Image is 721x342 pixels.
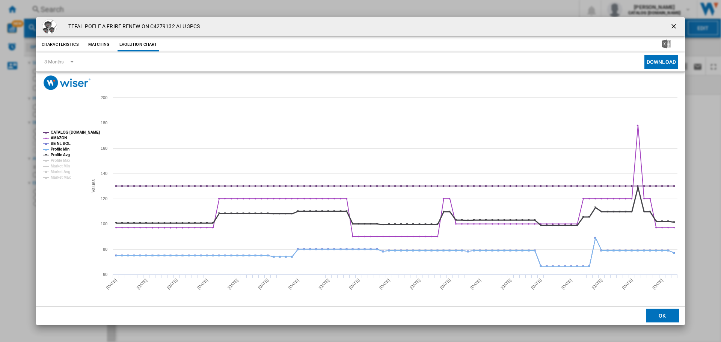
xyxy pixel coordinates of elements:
[469,278,482,290] tspan: [DATE]
[36,17,685,325] md-dialog: Product popup
[44,59,64,65] div: 3 Months
[40,38,81,51] button: Characteristics
[51,136,67,140] tspan: AMAZON
[101,171,107,176] tspan: 140
[318,278,330,290] tspan: [DATE]
[101,146,107,151] tspan: 160
[83,38,116,51] button: Matching
[439,278,451,290] tspan: [DATE]
[101,221,107,226] tspan: 100
[348,278,360,290] tspan: [DATE]
[51,147,69,151] tspan: Profile Min
[644,55,678,69] button: Download
[621,278,634,290] tspan: [DATE]
[166,278,178,290] tspan: [DATE]
[650,38,683,51] button: Download in Excel
[591,278,603,290] tspan: [DATE]
[103,272,107,277] tspan: 60
[51,130,100,134] tspan: CATALOG [DOMAIN_NAME]
[51,175,71,179] tspan: Market Max
[106,278,118,290] tspan: [DATE]
[118,38,159,51] button: Evolution chart
[101,95,107,100] tspan: 200
[227,278,239,290] tspan: [DATE]
[65,23,200,30] h4: TEFAL POELE A FRIRE RENEW ON C4279132 ALU 3PCS
[530,278,543,290] tspan: [DATE]
[51,153,70,157] tspan: Profile Avg
[51,158,71,163] tspan: Profile Max
[136,278,148,290] tspan: [DATE]
[561,278,573,290] tspan: [DATE]
[379,278,391,290] tspan: [DATE]
[44,75,91,90] img: logo_wiser_300x94.png
[42,19,57,34] img: 51KBRBlssML._AC_SY300_SX300_QL70_ML2_.jpg
[652,278,664,290] tspan: [DATE]
[51,142,71,146] tspan: BE NL BOL
[257,278,270,290] tspan: [DATE]
[287,278,300,290] tspan: [DATE]
[667,19,682,34] button: getI18NText('BUTTONS.CLOSE_DIALOG')
[101,196,107,201] tspan: 120
[196,278,209,290] tspan: [DATE]
[51,170,70,174] tspan: Market Avg
[662,39,671,48] img: excel-24x24.png
[91,179,96,193] tspan: Values
[409,278,421,290] tspan: [DATE]
[670,23,679,32] ng-md-icon: getI18NText('BUTTONS.CLOSE_DIALOG')
[500,278,512,290] tspan: [DATE]
[103,247,107,252] tspan: 80
[51,164,70,168] tspan: Market Min
[101,121,107,125] tspan: 180
[646,309,679,322] button: OK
